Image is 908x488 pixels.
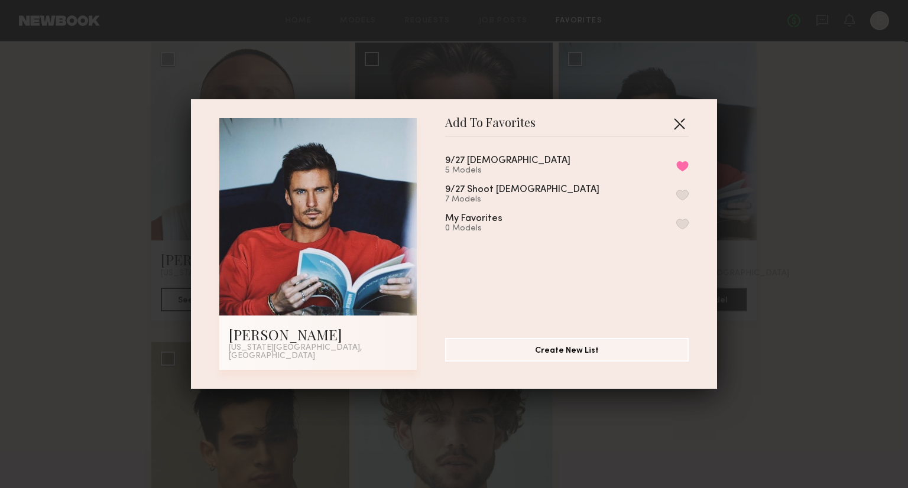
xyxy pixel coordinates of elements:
[445,166,599,175] div: 5 Models
[229,325,407,344] div: [PERSON_NAME]
[445,118,536,136] span: Add To Favorites
[445,195,628,204] div: 7 Models
[445,156,570,166] div: 9/27 [DEMOGRAPHIC_DATA]
[445,185,599,195] div: 9/27 Shoot [DEMOGRAPHIC_DATA]
[670,114,689,133] button: Close
[445,224,531,233] div: 0 Models
[229,344,407,360] div: [US_STATE][GEOGRAPHIC_DATA], [GEOGRAPHIC_DATA]
[445,214,502,224] div: My Favorites
[445,338,689,362] button: Create New List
